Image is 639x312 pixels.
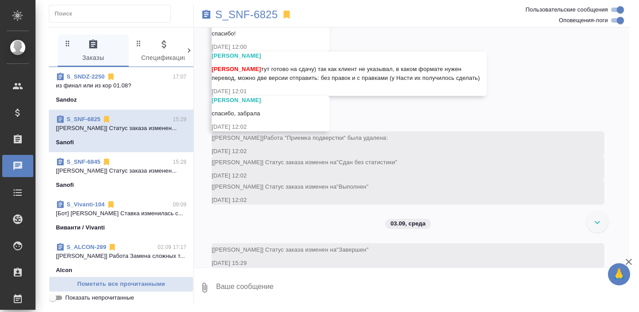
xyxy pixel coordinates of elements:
span: 🙏 [611,265,627,284]
p: из финал или из кор 01.08? [56,81,186,90]
p: 02.09 17:17 [158,243,186,252]
p: 15:28 [173,158,186,166]
p: [Бот] [PERSON_NAME] Ставка изменилась с... [56,209,186,218]
p: Alcon [56,266,72,275]
span: спасибо, забрала [212,110,260,117]
span: Пометить все прочитанными [54,279,189,289]
svg: Зажми и перетащи, чтобы поменять порядок вкладок [134,39,143,47]
span: [[PERSON_NAME]] Статус заказа изменен на [212,183,368,190]
span: "Выполнен" [336,183,368,190]
a: S_Vivanti-104 [67,201,105,208]
div: [DATE] 12:02 [212,122,330,131]
span: [[PERSON_NAME]] [212,134,388,141]
span: Спецификации [134,39,194,63]
p: 17:07 [173,72,186,81]
div: [PERSON_NAME] [212,51,487,60]
p: 09:09 [173,200,186,209]
div: [DATE] 12:02 [212,171,604,180]
input: Поиск [55,8,170,20]
div: [DATE] 15:29 [212,259,604,268]
span: [[PERSON_NAME]] Статус заказа изменен на [212,159,397,166]
span: [PERSON_NAME] [212,66,261,72]
p: Sandoz [56,95,77,104]
div: [DATE] 12:00 [212,43,330,51]
a: S_SNDZ-2250 [67,73,105,80]
span: Показать непрочитанные [65,293,134,302]
p: 15:29 [173,115,186,124]
span: спасибо! [212,30,236,37]
p: Виванти / Vivanti [56,223,105,232]
span: "Сдан без статистики" [336,159,397,166]
div: S_SNF-682515:29[[PERSON_NAME]] Статус заказа изменен...Sanofi [49,110,193,152]
div: [DATE] 12:02 [212,196,604,205]
a: S_ALCON-289 [67,244,106,250]
span: Заказы [63,39,123,63]
div: S_Vivanti-10409:09[Бот] [PERSON_NAME] Ставка изменилась с...Виванти / Vivanti [49,195,193,237]
a: S_SNF-6825 [215,10,278,19]
div: [DATE] 12:02 [212,147,604,156]
p: [[PERSON_NAME]] Статус заказа изменен... [56,124,186,133]
div: [PERSON_NAME] [212,96,330,105]
span: Оповещения-логи [559,16,608,25]
svg: Отписаться [106,72,115,81]
svg: Отписаться [108,243,117,252]
div: S_SNDZ-225017:07из финал или из кор 01.08?Sandoz [49,67,193,110]
div: S_SNF-684515:28[[PERSON_NAME]] Статус заказа изменен...Sanofi [49,152,193,195]
span: [[PERSON_NAME]] Статус заказа изменен на [212,246,368,253]
button: Пометить все прочитанными [49,276,193,292]
span: тут готово на сдачу) так как клиент не указывал, в каком формате нужен перевод, можно две версии ... [212,66,480,81]
svg: Отписаться [102,158,111,166]
div: [DATE] 12:01 [212,87,487,96]
p: Sanofi [56,138,74,147]
span: "Завершен" [336,246,368,253]
svg: Отписаться [102,115,111,124]
button: 🙏 [608,263,630,285]
p: [[PERSON_NAME]] Статус заказа изменен... [56,166,186,175]
span: Пользовательские сообщения [525,5,608,14]
a: S_SNF-6845 [67,158,100,165]
p: 03.09, среда [390,219,426,228]
a: S_SNF-6825 [67,116,100,122]
span: Работа "Приемка подверстки" была удалена: [264,134,388,141]
svg: Зажми и перетащи, чтобы поменять порядок вкладок [63,39,72,47]
p: Sanofi [56,181,74,190]
svg: Отписаться [106,200,115,209]
p: [[PERSON_NAME]] Работа Замена сложных т... [56,252,186,261]
div: S_ALCON-28902.09 17:17[[PERSON_NAME]] Работа Замена сложных т...Alcon [49,237,193,280]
